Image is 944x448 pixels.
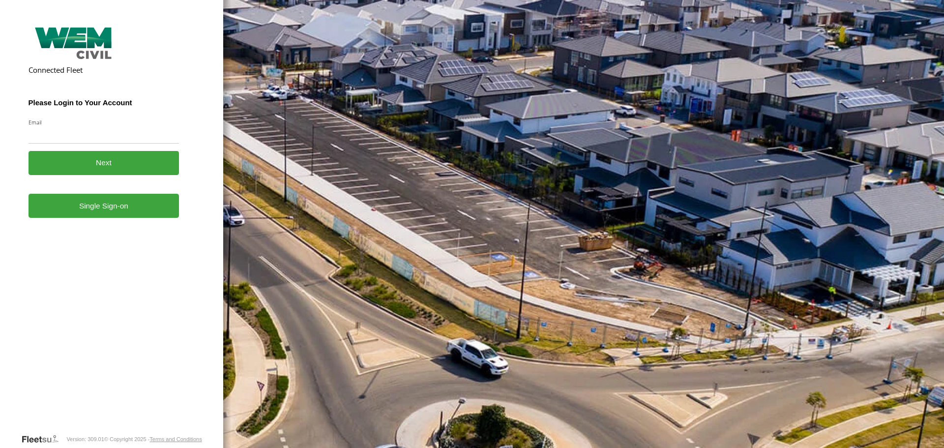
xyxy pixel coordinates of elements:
div: Version: 309.01 [66,436,104,442]
a: Terms and Conditions [149,436,202,442]
img: WEM [29,28,119,59]
h2: Connected Fleet [29,65,179,75]
div: © Copyright 2025 - [104,436,202,442]
label: Email [29,119,179,126]
h3: Please Login to Your Account [29,98,179,107]
a: Visit our Website [21,434,66,444]
button: Next [29,151,179,175]
a: Single Sign-on [29,194,179,218]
